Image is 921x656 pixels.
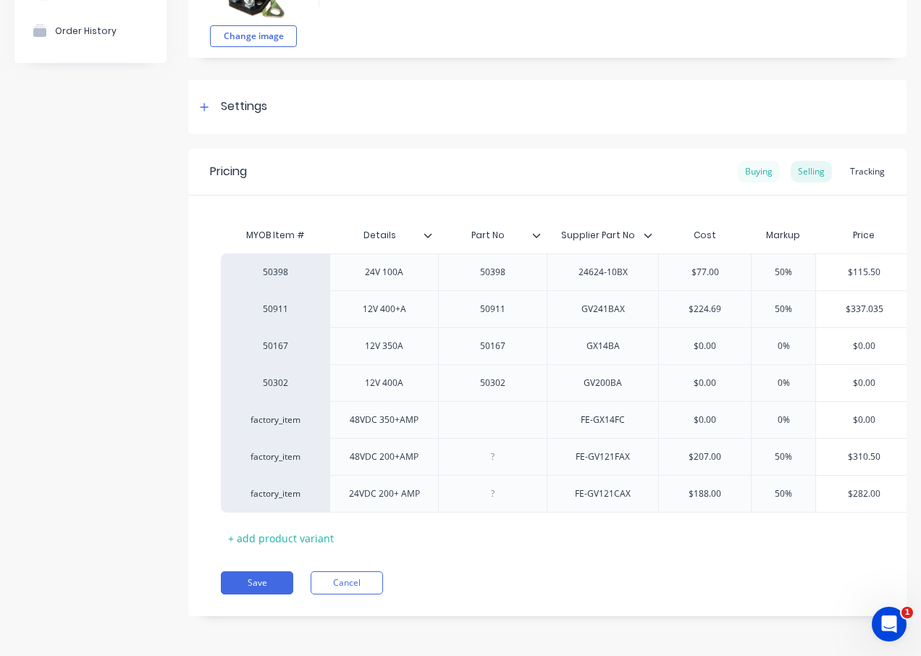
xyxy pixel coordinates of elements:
[747,365,820,401] div: 0%
[235,450,315,463] div: factory_item
[816,476,913,512] div: $282.00
[659,402,751,438] div: $0.00
[816,328,913,364] div: $0.00
[567,411,639,429] div: FE-GX14FC
[329,217,429,253] div: Details
[747,476,820,512] div: 50%
[457,374,529,392] div: 50302
[348,374,421,392] div: 12V 400A
[457,337,529,356] div: 50167
[563,484,642,503] div: FE-GV121CAX
[659,439,751,475] div: $207.00
[658,221,751,250] div: Cost
[659,365,751,401] div: $0.00
[235,487,315,500] div: factory_item
[221,527,341,550] div: + add product variant
[659,328,751,364] div: $0.00
[438,221,547,250] div: Part No
[659,291,751,327] div: $224.69
[547,217,649,253] div: Supplier Part No
[210,25,297,47] button: Change image
[747,291,820,327] div: 50%
[348,300,421,319] div: 12V 400+A
[235,377,315,390] div: 50302
[564,447,642,466] div: FE-GV121FAX
[567,300,639,319] div: GV241BAX
[338,411,430,429] div: 48VDC 350+AMP
[55,25,117,36] div: Order History
[747,402,820,438] div: 0%
[816,365,913,401] div: $0.00
[815,221,913,250] div: Price
[235,340,315,353] div: 50167
[747,254,820,290] div: 50%
[311,571,383,594] button: Cancel
[567,263,639,282] div: 24624-10BX
[235,266,315,279] div: 50398
[348,337,421,356] div: 12V 350A
[843,161,892,182] div: Tracking
[221,571,293,594] button: Save
[816,402,913,438] div: $0.00
[816,254,913,290] div: $115.50
[337,484,432,503] div: 24VDC 200+ AMP
[816,291,913,327] div: $337.035
[348,263,421,282] div: 24V 100A
[210,163,247,180] div: Pricing
[738,161,780,182] div: Buying
[751,221,815,250] div: Markup
[14,12,167,49] button: Order History
[567,374,639,392] div: GV200BA
[659,254,751,290] div: $77.00
[457,263,529,282] div: 50398
[329,221,438,250] div: Details
[791,161,832,182] div: Selling
[747,439,820,475] div: 50%
[338,447,430,466] div: 48VDC 200+AMP
[438,217,538,253] div: Part No
[659,476,751,512] div: $188.00
[567,337,639,356] div: GX14BA
[221,221,329,250] div: MYOB Item #
[235,303,315,316] div: 50911
[816,439,913,475] div: $310.50
[547,221,658,250] div: Supplier Part No
[747,328,820,364] div: 0%
[457,300,529,319] div: 50911
[872,607,907,642] iframe: Intercom live chat
[221,98,267,116] div: Settings
[235,413,315,426] div: factory_item
[901,607,913,618] span: 1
